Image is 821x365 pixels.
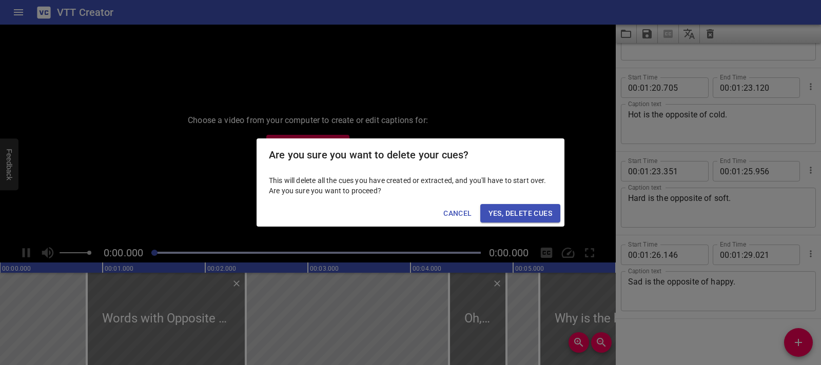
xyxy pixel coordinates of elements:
[439,204,476,223] button: Cancel
[443,207,472,220] span: Cancel
[257,171,564,200] div: This will delete all the cues you have created or extracted, and you'll have to start over. Are y...
[269,147,552,163] h2: Are you sure you want to delete your cues?
[488,207,552,220] span: Yes, Delete Cues
[480,204,560,223] button: Yes, Delete Cues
